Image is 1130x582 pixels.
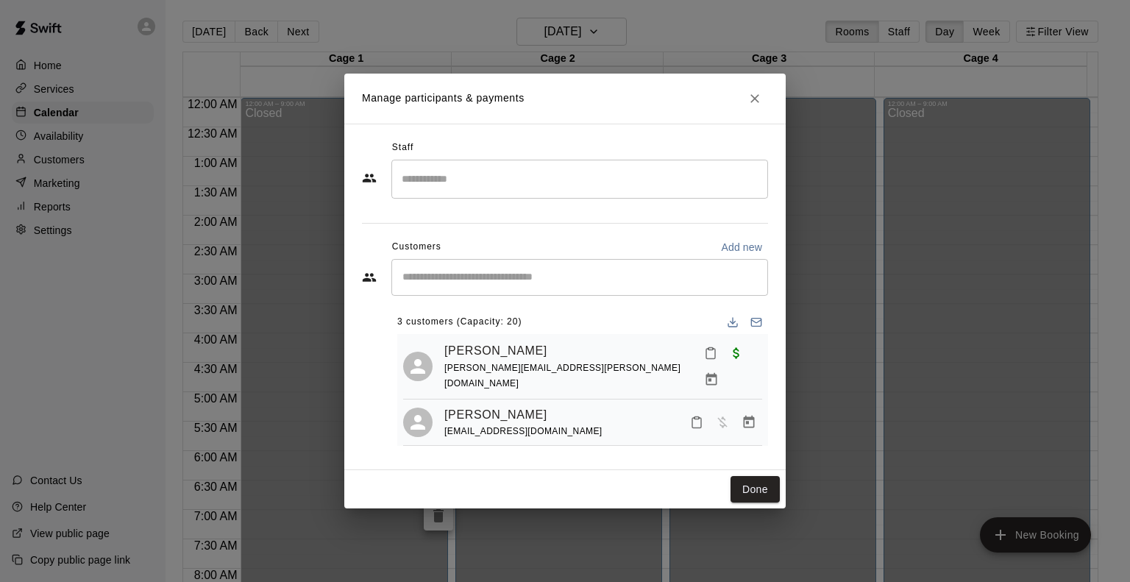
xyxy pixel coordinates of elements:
[392,136,413,160] span: Staff
[723,346,750,358] span: Paid with Venmo
[731,476,780,503] button: Done
[745,310,768,334] button: Email participants
[362,91,525,106] p: Manage participants & payments
[721,310,745,334] button: Download list
[684,410,709,435] button: Mark attendance
[362,171,377,185] svg: Staff
[444,426,603,436] span: [EMAIL_ADDRESS][DOMAIN_NAME]
[444,341,547,361] a: [PERSON_NAME]
[403,408,433,437] div: lucas zaccario
[391,259,768,296] div: Start typing to search customers...
[698,366,725,393] button: Manage bookings & payment
[397,310,522,334] span: 3 customers (Capacity: 20)
[392,235,441,259] span: Customers
[403,352,433,381] div: Lorenzo Papola
[736,409,762,436] button: Manage bookings & payment
[721,240,762,255] p: Add new
[444,405,547,425] a: [PERSON_NAME]
[362,270,377,285] svg: Customers
[742,85,768,112] button: Close
[444,363,681,388] span: [PERSON_NAME][EMAIL_ADDRESS][PERSON_NAME][DOMAIN_NAME]
[715,235,768,259] button: Add new
[709,415,736,427] span: Has not paid
[698,341,723,366] button: Mark attendance
[391,160,768,199] div: Search staff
